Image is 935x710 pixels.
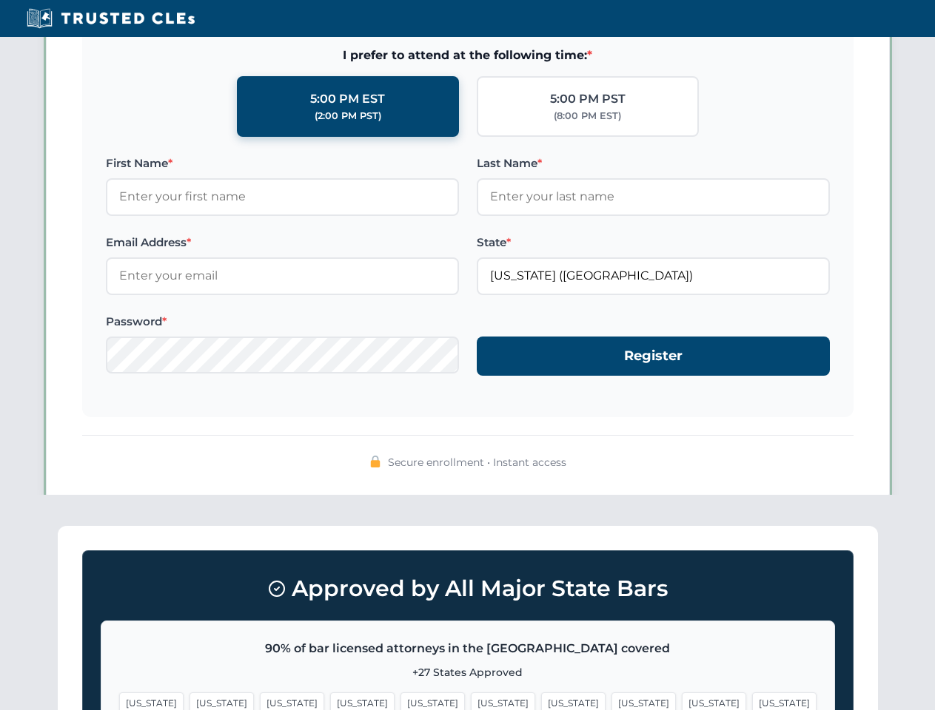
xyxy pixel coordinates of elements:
[106,234,459,251] label: Email Address
[119,639,817,658] p: 90% of bar licensed attorneys in the [GEOGRAPHIC_DATA] covered
[22,7,199,30] img: Trusted CLEs
[106,257,459,294] input: Enter your email
[310,89,385,109] div: 5:00 PM EST
[106,46,830,65] span: I prefer to attend at the following time:
[550,89,626,109] div: 5:00 PM PST
[315,109,381,124] div: (2:00 PM PST)
[554,109,621,124] div: (8:00 PM EST)
[106,155,459,172] label: First Name
[477,178,830,215] input: Enter your last name
[106,178,459,215] input: Enter your first name
[101,569,835,609] h3: Approved by All Major State Bars
[477,234,830,251] label: State
[369,456,381,467] img: 🔒
[477,155,830,172] label: Last Name
[477,337,830,376] button: Register
[106,313,459,331] label: Password
[119,664,817,680] p: +27 States Approved
[388,454,566,470] span: Secure enrollment • Instant access
[477,257,830,294] input: Florida (FL)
